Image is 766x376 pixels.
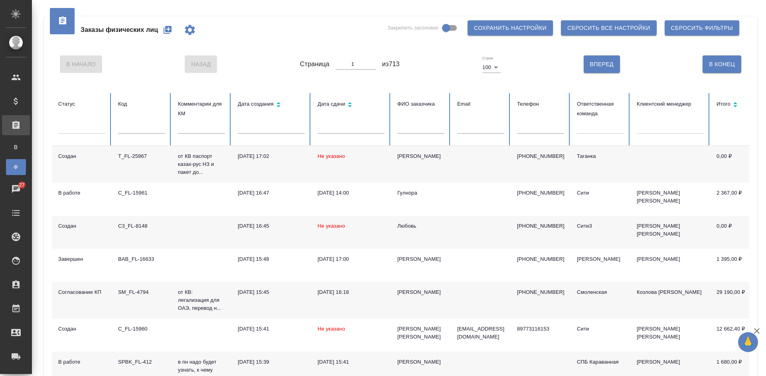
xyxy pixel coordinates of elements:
div: В работе [58,189,105,197]
div: 100 [482,62,501,73]
td: Козлова [PERSON_NAME] [630,282,710,319]
td: [PERSON_NAME] [PERSON_NAME] [630,216,710,249]
td: [PERSON_NAME] [630,249,710,282]
span: Страница [300,59,330,69]
div: Телефон [517,99,564,109]
div: [DATE] 15:39 [238,358,305,366]
span: Не указано [318,326,345,332]
div: Email [457,99,504,109]
div: [DATE] 15:41 [238,325,305,333]
div: [DATE] 16:18 [318,288,385,296]
p: [PHONE_NUMBER] [517,189,564,197]
span: Сбросить все настройки [567,23,650,33]
td: [PERSON_NAME] [PERSON_NAME] [630,319,710,352]
div: ФИО заказчика [397,99,444,109]
span: Заказы физических лиц [81,25,158,35]
div: [DATE] 17:02 [238,152,305,160]
div: [PERSON_NAME] [397,152,444,160]
div: T_FL-25967 [118,152,165,160]
button: Сбросить фильтры [665,20,739,35]
div: Сити3 [577,222,624,230]
button: Вперед [584,55,620,73]
span: Вперед [590,59,614,69]
span: Сохранить настройки [474,23,547,33]
div: [PERSON_NAME] [577,255,624,263]
div: C_FL-15960 [118,325,165,333]
label: Строк [482,56,493,60]
div: SM_FL-4794 [118,288,165,296]
div: [PERSON_NAME] [397,288,444,296]
div: [DATE] 14:00 [318,189,385,197]
div: [DATE] 16:47 [238,189,305,197]
div: [PERSON_NAME] [PERSON_NAME] [397,325,444,341]
div: SPBK_FL-412 [118,358,165,366]
div: BAB_FL-16633 [118,255,165,263]
div: [DATE] 15:45 [238,288,305,296]
div: [PERSON_NAME] [397,358,444,366]
span: Не указано [318,223,345,229]
p: [PHONE_NUMBER] [517,152,564,160]
div: Гулнора [397,189,444,197]
div: C_FL-15961 [118,189,165,197]
button: Сбросить все настройки [561,20,657,35]
div: Сити [577,189,624,197]
div: Любовь [397,222,444,230]
div: Клиентский менеджер [637,99,704,109]
p: от КВ паспорт казах-рус НЗ и пакет до... [178,152,225,176]
div: Комментарии для КМ [178,99,225,118]
div: Таганка [577,152,624,160]
div: Создан [58,325,105,333]
span: Не указано [318,153,345,159]
div: Смоленская [577,288,624,296]
div: [DATE] 15:48 [238,255,305,263]
a: 27 [2,179,30,199]
div: [DATE] 15:41 [318,358,385,366]
button: 🙏 [738,332,758,352]
div: Создан [58,152,105,160]
div: [DATE] 17:00 [318,255,385,263]
span: 🙏 [741,334,755,350]
div: Ответственная команда [577,99,624,118]
span: В [10,143,22,151]
div: [PERSON_NAME] [397,255,444,263]
div: Статус [58,99,105,109]
p: [PHONE_NUMBER] [517,255,564,263]
span: 27 [14,181,30,189]
button: В Конец [703,55,741,73]
a: Ф [6,159,26,175]
button: Сохранить настройки [468,20,553,35]
span: Сбросить фильтры [671,23,733,33]
div: Создан [58,222,105,230]
a: В [6,139,26,155]
p: от КВ: легализация для ОАЭ, перевод н... [178,288,225,312]
div: Сортировка [238,99,305,111]
span: из 713 [382,59,400,69]
div: Код [118,99,165,109]
p: 89773116153 [517,325,564,333]
div: Сортировка [318,99,385,111]
span: В Конец [709,59,735,69]
p: [PHONE_NUMBER] [517,222,564,230]
div: Сити [577,325,624,333]
div: Согласование КП [58,288,105,296]
p: [PHONE_NUMBER] [517,288,564,296]
div: C3_FL-8148 [118,222,165,230]
div: В работе [58,358,105,366]
span: Ф [10,163,22,171]
div: Сортировка [717,99,764,111]
td: [PERSON_NAME] [PERSON_NAME] [630,183,710,216]
div: Завершен [58,255,105,263]
div: [DATE] 16:45 [238,222,305,230]
p: [EMAIL_ADDRESS][DOMAIN_NAME] [457,325,504,341]
button: Создать [158,20,177,39]
div: СПБ Караванная [577,358,624,366]
span: Закрепить заголовки [387,24,438,32]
